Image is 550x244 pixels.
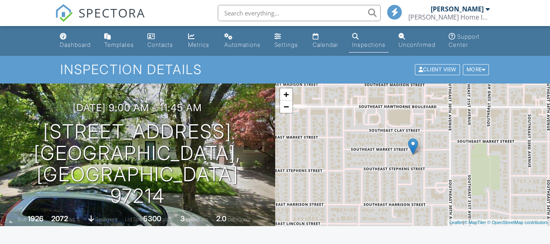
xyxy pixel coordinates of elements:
[60,62,490,77] h1: Inspection Details
[69,216,81,222] span: sq. ft.
[408,13,490,21] div: Thompson Home Inspection, LLC
[104,41,134,48] div: Templates
[352,41,386,48] div: Inspections
[180,214,185,223] div: 3
[280,101,292,113] a: Zoom out
[79,4,145,21] span: SPECTORA
[349,29,389,53] a: Inspections
[51,214,68,223] div: 2072
[60,41,91,48] div: Dashboard
[143,214,161,223] div: 5300
[224,41,261,48] div: Automations
[73,102,202,113] h3: [DATE] 9:00 am - 11:45 am
[445,29,493,53] a: Support Center
[274,41,298,48] div: Settings
[464,220,486,225] a: © MapTiler
[221,29,265,53] a: Automations (Basic)
[449,33,480,48] div: Support Center
[218,5,381,21] input: Search everything...
[55,11,145,28] a: SPECTORA
[271,29,303,53] a: Settings
[463,64,489,75] div: More
[449,220,463,225] a: Leaflet
[57,29,94,53] a: Dashboard
[280,88,292,101] a: Zoom in
[95,216,117,222] span: basement
[431,5,484,13] div: [PERSON_NAME]
[186,216,208,222] span: bedrooms
[487,220,548,225] a: © OpenStreetMap contributors
[395,29,439,53] a: Unconfirmed
[216,214,226,223] div: 2.0
[101,29,138,53] a: Templates
[28,214,44,223] div: 1926
[125,216,142,222] span: Lot Size
[188,41,209,48] div: Metrics
[414,66,462,72] a: Client View
[185,29,215,53] a: Metrics
[399,41,436,48] div: Unconfirmed
[309,29,342,53] a: Calendar
[144,29,178,53] a: Contacts
[162,216,173,222] span: sq.ft.
[55,4,73,22] img: The Best Home Inspection Software - Spectora
[447,219,550,226] div: |
[228,216,251,222] span: bathrooms
[18,216,26,222] span: Built
[13,121,262,207] h1: [STREET_ADDRESS] [GEOGRAPHIC_DATA], [GEOGRAPHIC_DATA] 97214
[313,41,338,48] div: Calendar
[415,64,460,75] div: Client View
[147,41,173,48] div: Contacts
